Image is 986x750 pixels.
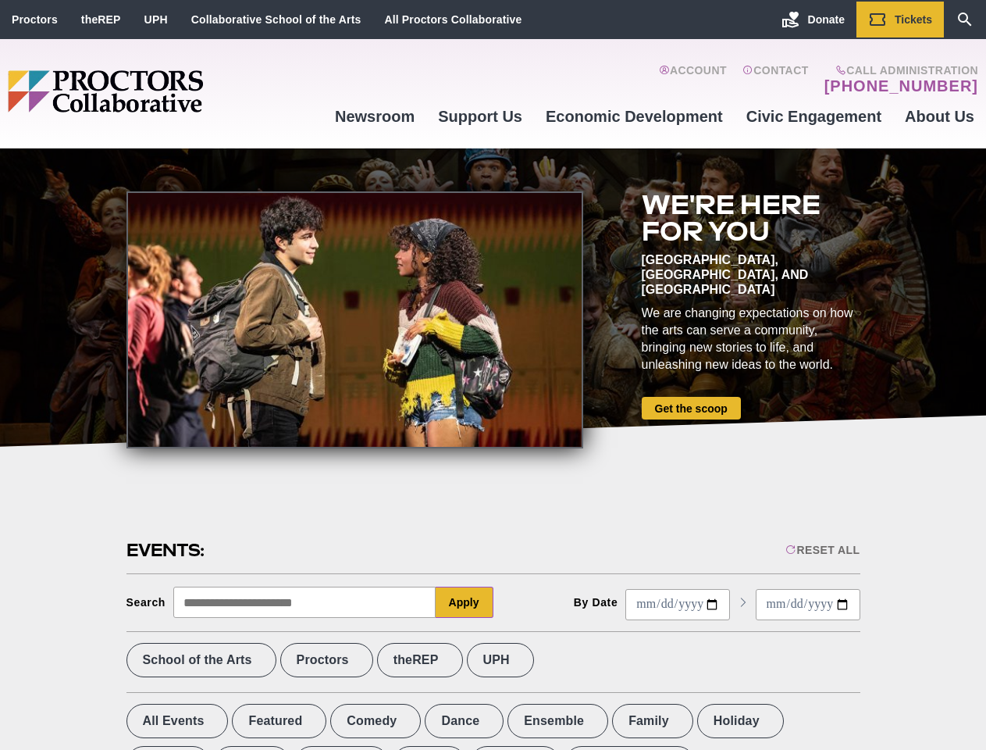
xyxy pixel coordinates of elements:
a: Contact [742,64,809,95]
label: Featured [232,704,326,738]
a: About Us [893,95,986,137]
div: Search [126,596,166,609]
a: Economic Development [534,95,735,137]
button: Apply [436,587,493,618]
label: Ensemble [507,704,608,738]
label: theREP [377,643,463,677]
span: Tickets [895,13,932,26]
a: Support Us [426,95,534,137]
label: Comedy [330,704,421,738]
span: Donate [808,13,845,26]
a: UPH [144,13,168,26]
div: We are changing expectations on how the arts can serve a community, bringing new stories to life,... [642,305,860,373]
label: UPH [467,643,534,677]
a: Proctors [12,13,58,26]
label: Family [612,704,693,738]
a: Get the scoop [642,397,741,420]
label: Proctors [280,643,373,677]
img: Proctors logo [8,70,323,112]
label: All Events [126,704,229,738]
a: Search [944,2,986,37]
a: Civic Engagement [735,95,893,137]
div: [GEOGRAPHIC_DATA], [GEOGRAPHIC_DATA], and [GEOGRAPHIC_DATA] [642,252,860,297]
label: School of the Arts [126,643,276,677]
a: Tickets [856,2,944,37]
label: Holiday [697,704,784,738]
a: Collaborative School of the Arts [191,13,361,26]
a: Account [659,64,727,95]
h2: We're here for you [642,191,860,245]
label: Dance [425,704,504,738]
div: Reset All [785,544,860,556]
h2: Events: [126,538,207,562]
a: theREP [81,13,121,26]
span: Call Administration [820,64,978,77]
a: Newsroom [323,95,426,137]
div: By Date [574,596,618,609]
a: Donate [770,2,856,37]
a: All Proctors Collaborative [384,13,521,26]
a: [PHONE_NUMBER] [824,77,978,95]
